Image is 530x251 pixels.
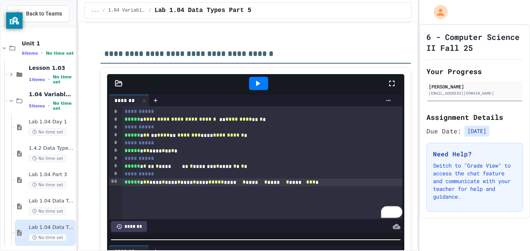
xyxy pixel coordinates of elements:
[48,103,50,109] span: •
[41,50,43,56] span: •
[29,91,74,98] span: 1.04 Variables and User Input
[426,66,523,77] h2: Your Progress
[433,162,516,201] p: Switch to "Grade View" to access the chat feature and communicate with your teacher for help and ...
[29,119,74,125] span: Lab 1.04 Day 1
[29,198,74,204] span: Lab 1.04 Data Types Part 4
[429,83,521,90] div: [PERSON_NAME]
[29,155,67,162] span: No time set
[91,7,99,14] span: ...
[6,12,23,29] button: privacy banner
[29,128,67,136] span: No time set
[102,7,105,14] span: /
[53,74,74,85] span: No time set
[433,149,516,159] h3: Need Help?
[29,77,45,82] span: 1 items
[122,106,402,219] div: To enrich screen reader interactions, please activate Accessibility in Grammarly extension settings
[426,112,523,123] h2: Assignment Details
[29,181,67,189] span: No time set
[22,40,74,47] span: Unit 1
[464,126,489,137] span: [DATE]
[26,10,62,18] span: Back to Teams
[22,51,38,56] span: 6 items
[426,3,450,21] div: My Account
[53,101,74,111] span: No time set
[29,104,45,109] span: 5 items
[29,64,74,71] span: Lesson 1.03
[29,171,74,178] span: Lab 1.04 Part 3
[29,234,67,241] span: No time set
[29,145,74,152] span: 1.4.2 Data Types 2
[149,7,151,14] span: /
[154,6,251,15] span: Lab 1.04 Data Types Part 5
[108,7,145,14] span: 1.04 Variables and User Input
[48,76,50,83] span: •
[426,126,461,136] span: Due Date:
[46,51,74,56] span: No time set
[429,90,521,96] div: [EMAIL_ADDRESS][DOMAIN_NAME]
[426,31,523,53] h1: 6 - Computer Science II Fall 25
[29,224,74,231] span: Lab 1.04 Data Types Part 5
[29,208,67,215] span: No time set
[7,5,69,22] button: Back to Teams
